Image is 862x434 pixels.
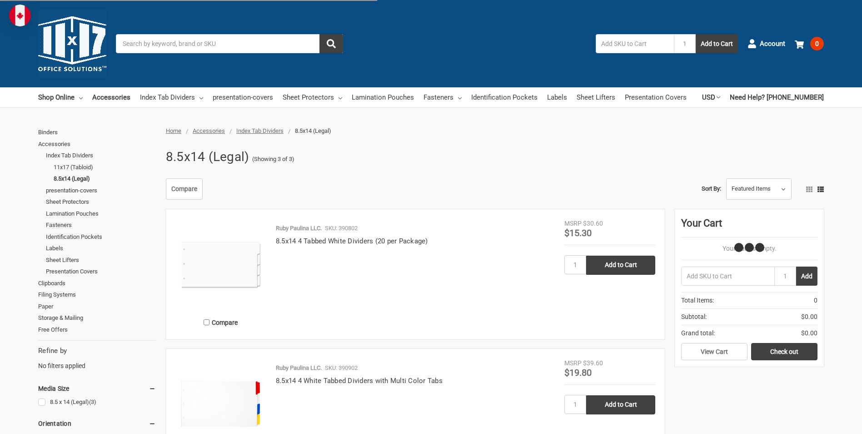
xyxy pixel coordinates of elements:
[564,227,592,238] span: $15.30
[89,399,96,405] span: (3)
[46,219,156,231] a: Fasteners
[295,127,331,134] span: 8.5x14 (Legal)
[92,87,130,107] a: Accessories
[175,219,266,310] img: 8.5x14 4 Tabbed White Dividers (20 per Package)
[116,34,343,53] input: Search by keyword, brand or SKU
[801,312,817,322] span: $0.00
[46,196,156,208] a: Sheet Protectors
[204,319,209,325] input: Compare
[38,289,156,301] a: Filing Systems
[213,87,273,107] a: presentation-covers
[352,87,414,107] a: Lamination Pouches
[796,267,817,286] button: Add
[46,185,156,197] a: presentation-covers
[596,34,674,53] input: Add SKU to Cart
[681,343,747,360] a: View Cart
[814,296,817,305] span: 0
[751,343,817,360] a: Check out
[38,278,156,289] a: Clipboards
[46,254,156,266] a: Sheet Lifters
[9,5,31,26] img: duty and tax information for Canada
[236,127,284,134] a: Index Tab Dividers
[276,224,322,233] p: Ruby Paulina LLC.
[625,87,687,107] a: Presentation Covers
[681,216,817,237] div: Your Cart
[276,237,428,245] a: 8.5x14 4 Tabbed White Dividers (20 per Package)
[424,87,462,107] a: Fasteners
[38,324,156,336] a: Free Offers
[471,87,538,107] a: Identification Pockets
[46,150,156,161] a: Index Tab Dividers
[252,155,294,164] span: (Showing 3 of 3)
[564,219,582,228] div: MSRP
[38,126,156,138] a: Binders
[38,346,156,356] h5: Refine by
[276,363,322,373] p: Ruby Paulina LLC.
[166,127,181,134] a: Home
[38,346,156,370] div: No filters applied
[46,231,156,243] a: Identification Pockets
[583,220,603,227] span: $30.60
[38,138,156,150] a: Accessories
[681,312,707,322] span: Subtotal:
[681,328,715,338] span: Grand total:
[54,161,156,173] a: 11x17 (Tabloid)
[730,87,824,107] a: Need Help? [PHONE_NUMBER]
[325,224,358,233] p: SKU: 390802
[46,242,156,254] a: Labels
[166,145,249,169] h1: 8.5x14 (Legal)
[583,359,603,367] span: $39.60
[166,178,203,200] a: Compare
[586,256,655,275] input: Add to Cart
[283,87,342,107] a: Sheet Protectors
[681,296,714,305] span: Total Items:
[681,267,774,286] input: Add SKU to Cart
[577,87,615,107] a: Sheet Lifters
[547,87,567,107] a: Labels
[38,383,156,394] h5: Media Size
[696,34,738,53] button: Add to Cart
[276,377,443,385] a: 8.5x14 4 White Tabbed Dividers with Multi Color Tabs
[795,32,824,56] a: 0
[38,87,83,107] a: Shop Online
[175,315,266,330] label: Compare
[702,87,720,107] a: USD
[760,39,785,49] span: Account
[325,363,358,373] p: SKU: 390902
[38,312,156,324] a: Storage & Mailing
[586,395,655,414] input: Add to Cart
[193,127,225,134] a: Accessories
[140,87,203,107] a: Index Tab Dividers
[38,10,106,78] img: 11x17.com
[702,182,721,196] label: Sort By:
[681,244,817,253] p: Your Cart Is Empty.
[38,396,156,409] a: 8.5 x 14 (Legal)
[564,358,582,368] div: MSRP
[46,266,156,278] a: Presentation Covers
[54,173,156,185] a: 8.5x14 (Legal)
[801,328,817,338] span: $0.00
[810,37,824,50] span: 0
[38,301,156,313] a: Paper
[46,208,156,220] a: Lamination Pouches
[747,32,785,56] a: Account
[38,418,156,429] h5: Orientation
[564,367,592,378] span: $19.80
